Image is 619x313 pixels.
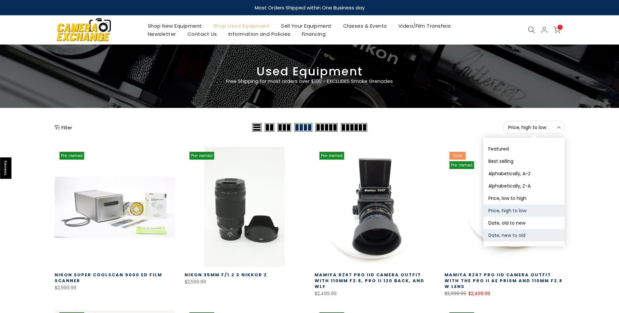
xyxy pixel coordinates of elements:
[315,272,424,290] a: Mamiya RZ67 Pro IID Camera Outfit with 110MM F2.8, Pro II 120 Back, and WLF
[484,155,565,167] button: Best selling
[315,290,435,298] div: $2,499.99
[484,217,565,229] button: Date, old to new
[182,30,223,38] a: Contact Us
[185,272,267,278] a: Nikon 35mm f/1.2 S Nikkor Z
[255,4,365,11] strong: Most Orders Shipped within One Business day
[508,124,560,130] span: Price, high to low
[445,290,466,297] del: $2,999.99
[445,272,562,290] a: Mamiya RZ67 Pro IID Camera Outfit with the Pro II AE Prism and 110MM F2.8 W Lens
[484,204,565,217] button: Price, high to low
[484,180,565,192] button: Alphabetically, Z-A
[468,290,490,298] ins: $2,499.99
[185,278,305,286] div: $2,599.99
[558,25,562,30] span: 0
[55,284,175,292] div: $2,999.99
[503,121,565,134] button: Price, high to low
[142,30,182,38] a: Newsletter
[208,22,276,30] a: Shop Used Equipment
[484,167,565,180] button: Alphabetically, A-Z
[55,67,565,76] h3: Used Equipment
[337,22,393,30] a: Classes & Events
[223,30,296,38] a: Information and Policies
[55,272,162,284] a: Nikon Super Coolscan 9000 ED Film Scanner
[484,229,565,241] button: Date, new to old
[484,143,565,155] button: Featured
[484,192,565,204] button: Price, low to high
[276,22,338,30] a: Sell Your Equipment
[296,30,331,38] a: Financing
[188,77,432,85] p: Free Shipping for most orders over $100 - EXCLUDES Smoke Grenades
[553,26,561,33] a: 0
[55,124,72,131] button: Show filters
[142,22,208,30] a: Shop New Equipment
[393,22,457,30] a: Video/Film Transfers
